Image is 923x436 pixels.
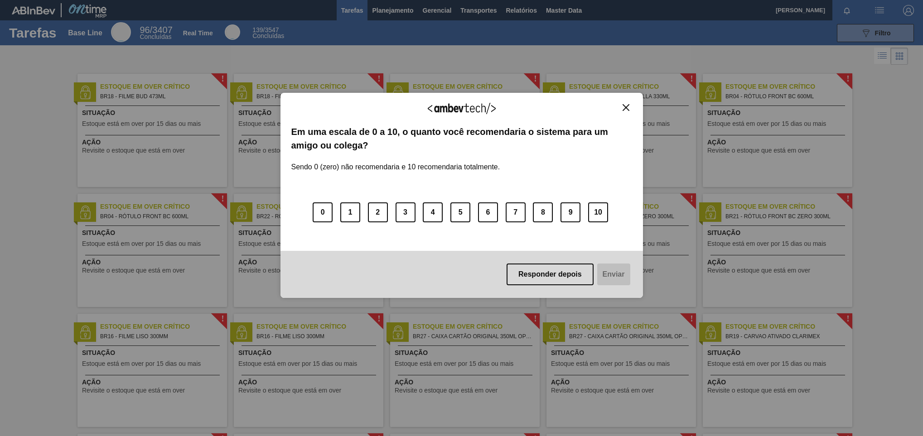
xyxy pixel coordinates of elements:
button: 4 [423,202,443,222]
button: 3 [396,202,416,222]
button: Close [620,104,632,111]
button: 0 [313,202,333,222]
button: 9 [561,202,580,222]
button: 5 [450,202,470,222]
label: Em uma escala de 0 a 10, o quanto você recomendaria o sistema para um amigo ou colega? [291,125,632,153]
button: 1 [340,202,360,222]
button: 8 [533,202,553,222]
img: Close [623,104,629,111]
button: 2 [368,202,388,222]
button: 7 [506,202,526,222]
button: Responder depois [507,264,594,285]
button: 10 [588,202,608,222]
img: Logo Ambevtech [428,103,496,114]
label: Sendo 0 (zero) não recomendaria e 10 recomendaria totalmente. [291,152,500,171]
button: 6 [478,202,498,222]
